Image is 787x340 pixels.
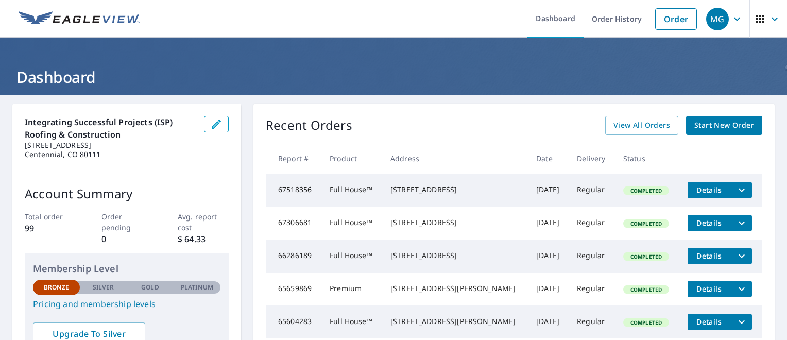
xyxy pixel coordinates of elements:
[390,250,520,261] div: [STREET_ADDRESS]
[694,251,725,261] span: Details
[731,182,752,198] button: filesDropdownBtn-67518356
[12,66,775,88] h1: Dashboard
[390,283,520,294] div: [STREET_ADDRESS][PERSON_NAME]
[101,233,152,245] p: 0
[528,305,569,338] td: [DATE]
[390,217,520,228] div: [STREET_ADDRESS]
[688,215,731,231] button: detailsBtn-67306681
[266,305,321,338] td: 65604283
[694,284,725,294] span: Details
[694,119,754,132] span: Start New Order
[266,273,321,305] td: 65659869
[44,283,70,292] p: Bronze
[382,143,528,174] th: Address
[93,283,114,292] p: Silver
[390,316,520,327] div: [STREET_ADDRESS][PERSON_NAME]
[731,215,752,231] button: filesDropdownBtn-67306681
[266,174,321,207] td: 67518356
[706,8,729,30] div: MG
[33,262,220,276] p: Membership Level
[569,207,615,240] td: Regular
[321,174,382,207] td: Full House™
[731,248,752,264] button: filesDropdownBtn-66286189
[688,248,731,264] button: detailsBtn-66286189
[266,207,321,240] td: 67306681
[19,11,140,27] img: EV Logo
[624,220,668,227] span: Completed
[569,174,615,207] td: Regular
[528,273,569,305] td: [DATE]
[569,273,615,305] td: Regular
[266,143,321,174] th: Report #
[569,305,615,338] td: Regular
[321,207,382,240] td: Full House™
[41,328,137,339] span: Upgrade To Silver
[321,240,382,273] td: Full House™
[25,222,76,234] p: 99
[569,143,615,174] th: Delivery
[528,143,569,174] th: Date
[655,8,697,30] a: Order
[33,298,220,310] a: Pricing and membership levels
[694,218,725,228] span: Details
[688,314,731,330] button: detailsBtn-65604283
[266,240,321,273] td: 66286189
[321,273,382,305] td: Premium
[613,119,670,132] span: View All Orders
[25,184,229,203] p: Account Summary
[688,281,731,297] button: detailsBtn-65659869
[178,211,229,233] p: Avg. report cost
[25,116,196,141] p: Integrating Successful Projects (ISP) Roofing & Construction
[624,187,668,194] span: Completed
[686,116,762,135] a: Start New Order
[25,150,196,159] p: Centennial, CO 80111
[25,211,76,222] p: Total order
[605,116,678,135] a: View All Orders
[101,211,152,233] p: Order pending
[624,319,668,326] span: Completed
[569,240,615,273] td: Regular
[624,253,668,260] span: Completed
[390,184,520,195] div: [STREET_ADDRESS]
[321,305,382,338] td: Full House™
[615,143,679,174] th: Status
[731,314,752,330] button: filesDropdownBtn-65604283
[181,283,213,292] p: Platinum
[266,116,352,135] p: Recent Orders
[688,182,731,198] button: detailsBtn-67518356
[141,283,159,292] p: Gold
[321,143,382,174] th: Product
[694,185,725,195] span: Details
[624,286,668,293] span: Completed
[528,207,569,240] td: [DATE]
[528,174,569,207] td: [DATE]
[178,233,229,245] p: $ 64.33
[25,141,196,150] p: [STREET_ADDRESS]
[694,317,725,327] span: Details
[731,281,752,297] button: filesDropdownBtn-65659869
[528,240,569,273] td: [DATE]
